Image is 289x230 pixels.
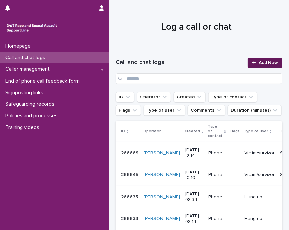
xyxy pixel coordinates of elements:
[208,92,257,102] button: Type of contact
[116,59,244,67] h1: Call and chat logs
[259,60,278,65] span: Add New
[244,128,268,135] p: Type of user
[121,171,140,178] p: 266645
[144,150,180,156] a: [PERSON_NAME]
[185,128,200,135] p: Created
[231,194,239,200] p: -
[208,216,225,222] p: Phone
[174,92,206,102] button: Created
[116,73,282,84] input: Search
[231,216,239,222] p: -
[208,123,222,140] p: Type of contact
[5,21,58,35] img: rhQMoQhaT3yELyF149Cw
[3,113,63,119] p: Policies and processes
[231,172,239,178] p: -
[3,66,55,72] p: Caller management
[137,92,171,102] button: Operator
[185,213,203,225] p: [DATE] 08:14
[3,90,49,96] p: Signposting links
[231,150,239,156] p: -
[185,191,203,203] p: [DATE] 08:34
[230,128,240,135] p: Flags
[121,149,140,156] p: 266669
[3,124,45,131] p: Training videos
[185,147,203,159] p: [DATE] 12:14
[208,172,225,178] p: Phone
[143,128,161,135] p: Operator
[248,57,282,68] a: Add New
[121,215,139,222] p: 266633
[116,21,277,33] h1: Log a call or chat
[185,170,203,181] p: [DATE] 10:10
[245,150,275,156] p: Victim/survivor
[3,78,85,84] p: End of phone call feedback form
[3,55,51,61] p: Call and chat logs
[116,105,141,116] button: Flags
[245,172,275,178] p: Victim/survivor
[144,172,180,178] a: [PERSON_NAME]
[208,150,225,156] p: Phone
[208,194,225,200] p: Phone
[121,193,139,200] p: 266635
[280,215,283,222] p: -
[188,105,225,116] button: Comments
[121,128,125,135] p: ID
[144,216,180,222] a: [PERSON_NAME]
[245,216,275,222] p: Hung up
[144,194,180,200] a: [PERSON_NAME]
[144,105,185,116] button: Type of user
[245,194,275,200] p: Hung up
[3,43,36,49] p: Homepage
[3,101,60,107] p: Safeguarding records
[228,105,282,116] button: Duration (minutes)
[116,92,134,102] button: ID
[280,193,283,200] p: -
